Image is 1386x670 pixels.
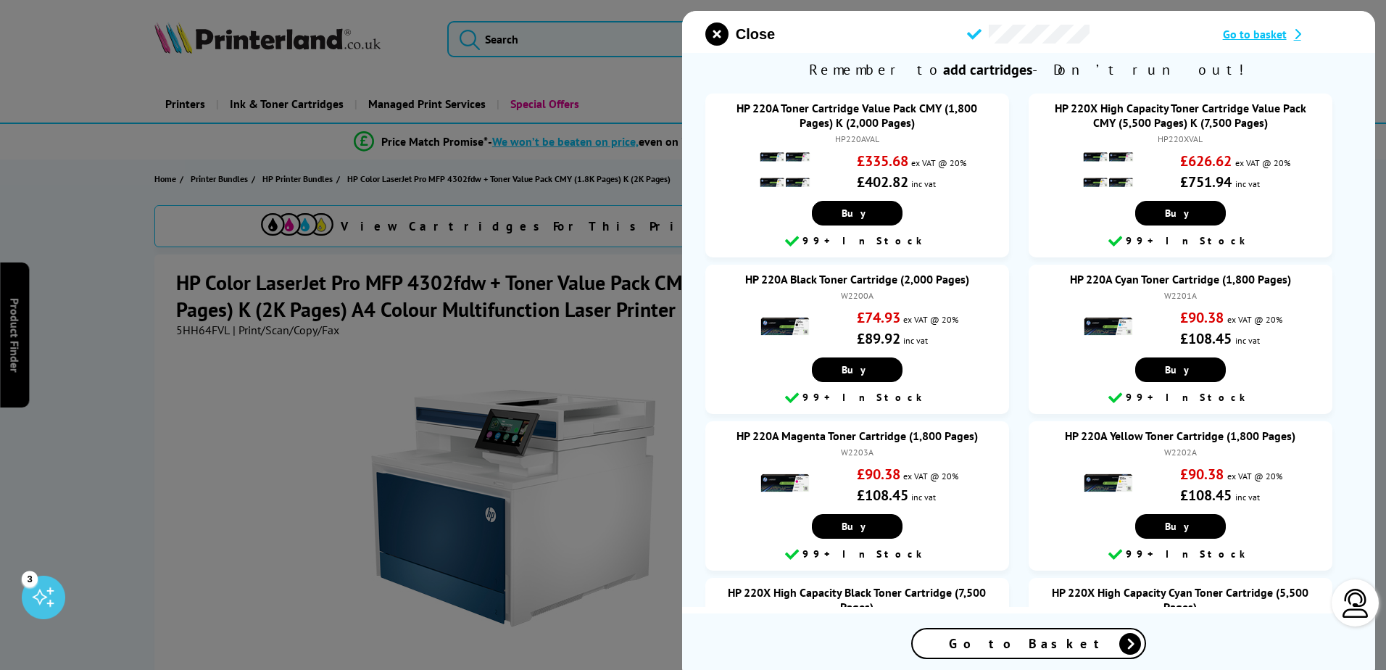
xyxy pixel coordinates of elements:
[1235,492,1260,502] span: inc vat
[858,308,901,327] strong: £74.93
[736,26,775,43] span: Close
[22,571,38,587] div: 3
[1235,178,1260,189] span: inc vat
[904,314,959,325] span: ex VAT @ 20%
[1165,207,1196,220] span: Buy
[1181,173,1232,191] strong: £751.94
[1070,272,1291,286] a: HP 220A Cyan Toner Cartridge (1,800 Pages)
[1223,27,1287,41] span: Go to basket
[1036,546,1325,563] div: 99+ In Stock
[912,157,967,168] span: ex VAT @ 20%
[1066,429,1296,443] a: HP 220A Yellow Toner Cartridge (1,800 Pages)
[1043,290,1318,301] div: W2201A
[720,447,995,458] div: W2203A
[720,133,995,144] div: HP220AVAL
[904,471,959,481] span: ex VAT @ 20%
[1043,133,1318,144] div: HP220XVAL
[760,301,810,352] img: HP 220A Black Toner Cartridge (2,000 Pages)
[729,585,987,614] a: HP 220X High Capacity Black Toner Cartridge (7,500 Pages)
[1181,486,1232,505] strong: £108.45
[1036,389,1325,407] div: 99+ In Stock
[760,144,810,195] img: HP 220A Toner Cartridge Value Pack CMY (1,800 Pages) K (2,000 Pages)
[1235,335,1260,346] span: inc vat
[943,60,1032,79] b: add cartridges
[720,290,995,301] div: W2200A
[1083,301,1134,352] img: HP 220A Cyan Toner Cartridge (1,800 Pages)
[713,233,1002,250] div: 99+ In Stock
[1341,589,1370,618] img: user-headset-light.svg
[1043,447,1318,458] div: W2202A
[1181,308,1224,327] strong: £90.38
[858,152,909,170] strong: £335.68
[1181,329,1232,348] strong: £108.45
[713,546,1002,563] div: 99+ In Stock
[1165,363,1196,376] span: Buy
[911,628,1146,659] a: Go to Basket
[1181,152,1232,170] strong: £626.62
[904,335,929,346] span: inc vat
[1227,314,1282,325] span: ex VAT @ 20%
[1165,520,1196,533] span: Buy
[842,520,873,533] span: Buy
[949,635,1108,652] span: Go to Basket
[842,363,873,376] span: Buy
[858,329,901,348] strong: £89.92
[760,458,810,508] img: HP 220A Magenta Toner Cartridge (1,800 Pages)
[713,389,1002,407] div: 99+ In Stock
[1036,233,1325,250] div: 99+ In Stock
[1053,585,1309,614] a: HP 220X High Capacity Cyan Toner Cartridge (5,500 Pages)
[1083,144,1134,195] img: HP 220X High Capacity Toner Cartridge Value Pack CMY (5,500 Pages) K (7,500 Pages)
[1181,465,1224,484] strong: £90.38
[912,492,937,502] span: inc vat
[1055,101,1306,130] a: HP 220X High Capacity Toner Cartridge Value Pack CMY (5,500 Pages) K (7,500 Pages)
[1223,27,1352,41] a: Go to basket
[858,486,909,505] strong: £108.45
[1227,471,1282,481] span: ex VAT @ 20%
[842,207,873,220] span: Buy
[737,101,978,130] a: HP 220A Toner Cartridge Value Pack CMY (1,800 Pages) K (2,000 Pages)
[745,272,969,286] a: HP 220A Black Toner Cartridge (2,000 Pages)
[705,22,775,46] button: close modal
[858,465,901,484] strong: £90.38
[682,53,1375,86] span: Remember to - Don’t run out!
[736,429,978,443] a: HP 220A Magenta Toner Cartridge (1,800 Pages)
[1235,157,1290,168] span: ex VAT @ 20%
[912,178,937,189] span: inc vat
[858,173,909,191] strong: £402.82
[1083,458,1134,508] img: HP 220A Yellow Toner Cartridge (1,800 Pages)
